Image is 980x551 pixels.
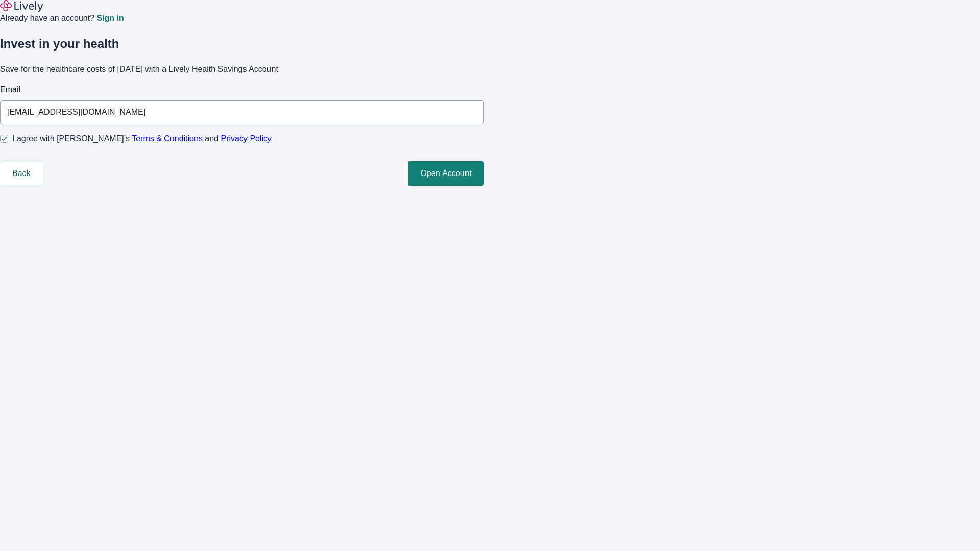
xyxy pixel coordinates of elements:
button: Open Account [408,161,484,186]
span: I agree with [PERSON_NAME]’s and [12,133,272,145]
a: Sign in [96,14,124,22]
a: Privacy Policy [221,134,272,143]
a: Terms & Conditions [132,134,203,143]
